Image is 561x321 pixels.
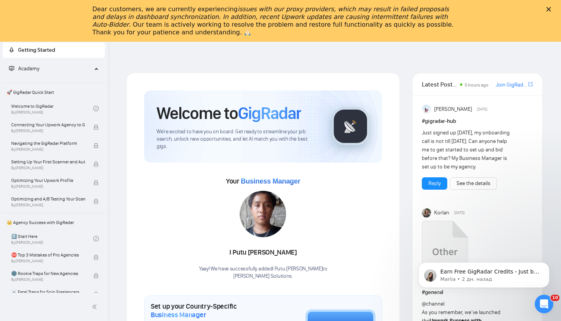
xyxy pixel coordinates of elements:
[18,65,39,72] span: Academy
[199,246,327,259] div: I Putu [PERSON_NAME]
[93,124,99,130] span: lock
[11,129,85,133] span: By [PERSON_NAME]
[3,42,105,58] li: Getting Started
[434,105,472,114] span: [PERSON_NAME]
[11,277,85,282] span: By [PERSON_NAME]
[93,255,99,260] span: lock
[151,302,267,319] h1: Set up your Country-Specific
[551,295,559,301] span: 10
[157,128,319,150] span: We're excited to have you on board. Get ready to streamline your job search, unlock new opportuni...
[407,246,561,300] iframe: Intercom notifications сообщение
[496,81,527,89] a: Join GigRadar Slack Community
[422,208,431,217] img: Korlan
[9,65,39,72] span: Academy
[93,5,449,28] i: issues with our proxy providers, which may result in failed proposals and delays in dashboard syn...
[240,191,286,237] img: 1708932541432-WhatsApp%20Image%202024-02-26%20at%2015.20.52-2.jpeg
[454,209,465,216] span: [DATE]
[93,143,99,148] span: lock
[422,221,468,285] a: Upwork Success with GigRadar.mp4
[457,179,490,188] a: See the details
[226,177,300,185] span: Your
[422,80,458,89] span: Latest Posts from the GigRadar Community
[477,106,487,113] span: [DATE]
[11,139,85,147] span: Navigating the GigRadar Platform
[11,166,85,170] span: By [PERSON_NAME]
[11,251,85,259] span: ⛔ Top 3 Mistakes of Pro Agencies
[93,106,99,111] span: check-circle
[199,265,327,280] div: Yaay! We have successfully added I Putu [PERSON_NAME] to
[9,47,14,53] span: rocket
[11,147,85,152] span: By [PERSON_NAME]
[93,236,99,241] span: check-circle
[238,103,301,124] span: GigRadar
[434,209,449,217] span: Korlan
[11,158,85,166] span: Setting Up Your First Scanner and Auto-Bidder
[422,105,431,114] img: Anisuzzaman Khan
[428,179,441,188] a: Reply
[93,292,99,297] span: lock
[422,177,447,190] button: Reply
[11,177,85,184] span: Optimizing Your Upwork Profile
[11,100,93,117] a: Welcome to GigRadarBy[PERSON_NAME]
[11,230,93,247] a: 1️⃣ Start HereBy[PERSON_NAME]
[465,82,489,88] span: 5 hours ago
[3,85,104,100] span: 🚀 GigRadar Quick Start
[151,311,206,319] span: Business Manager
[241,177,300,185] span: Business Manager
[422,117,533,126] h1: # gigradar-hub
[93,273,99,279] span: lock
[9,66,14,71] span: fund-projection-screen
[18,47,55,53] span: Getting Started
[92,303,99,311] span: double-left
[422,129,511,171] div: Just signed up [DATE], my onboarding call is not till [DATE]. Can anyone help me to get started t...
[157,103,301,124] h1: Welcome to
[11,184,85,189] span: By [PERSON_NAME]
[450,177,497,190] button: See the details
[331,107,370,146] img: gigradar-logo.png
[546,7,554,12] div: Закрыть
[93,5,457,36] div: Dear customers, we are currently experiencing . Our team is actively working to resolve the probl...
[422,301,445,307] span: @channel
[11,259,85,263] span: By [PERSON_NAME]
[93,180,99,185] span: lock
[11,121,85,129] span: Connecting Your Upwork Agency to GigRadar
[528,81,533,87] span: export
[11,270,85,277] span: 🌚 Rookie Traps for New Agencies
[199,273,327,280] p: [PERSON_NAME] Solutions .
[528,81,533,88] a: export
[93,161,99,167] span: lock
[3,215,104,230] span: 👑 Agency Success with GigRadar
[11,203,85,207] span: By [PERSON_NAME]
[535,295,553,313] iframe: Intercom live chat
[11,195,85,203] span: Optimizing and A/B Testing Your Scanner for Better Results
[93,199,99,204] span: lock
[11,288,85,296] span: ☠️ Fatal Traps for Solo Freelancers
